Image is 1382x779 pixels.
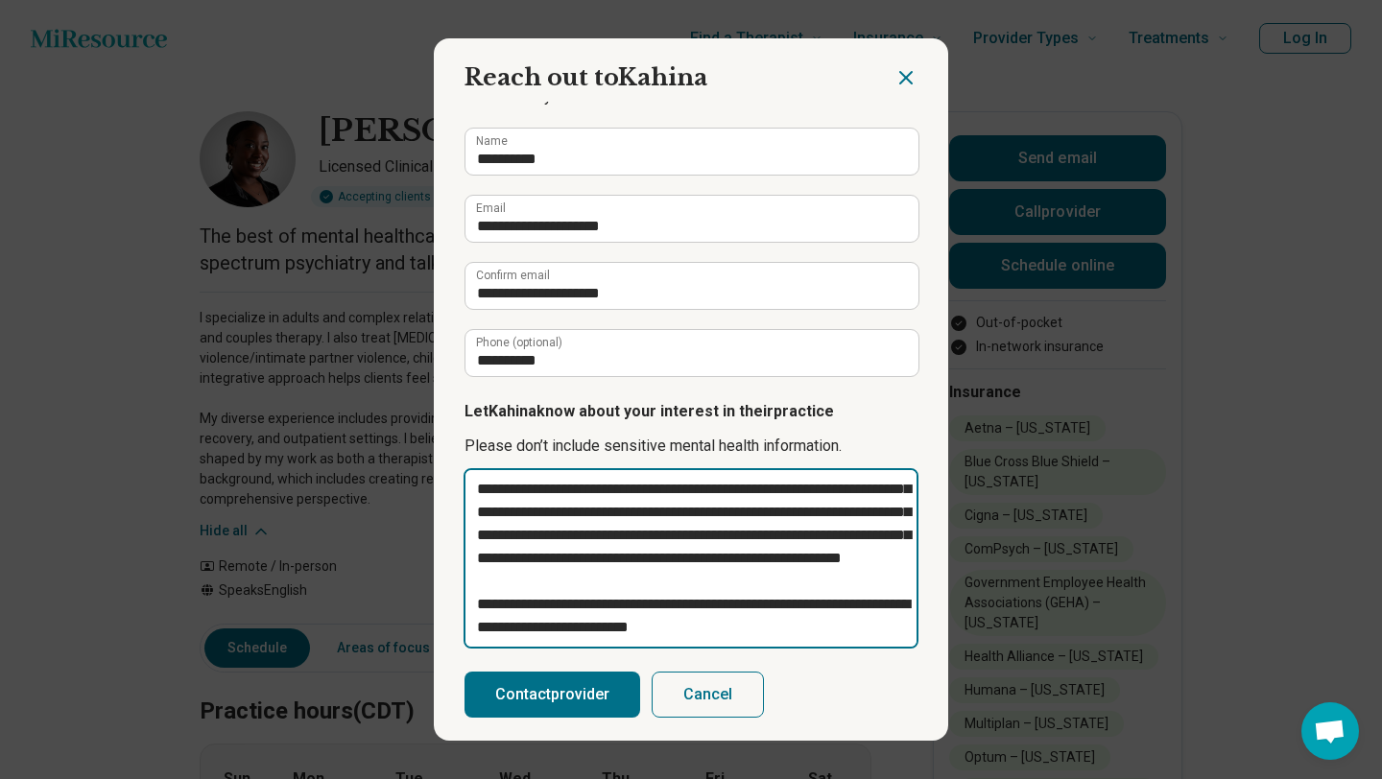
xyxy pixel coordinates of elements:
[476,337,562,348] label: Phone (optional)
[476,270,550,281] label: Confirm email
[465,672,640,718] button: Contactprovider
[465,435,917,458] p: Please don’t include sensitive mental health information.
[465,400,917,423] p: Let Kahina know about your interest in their practice
[476,135,508,147] label: Name
[465,63,707,91] span: Reach out to Kahina
[894,66,917,89] button: Close dialog
[652,672,764,718] button: Cancel
[476,202,506,214] label: Email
